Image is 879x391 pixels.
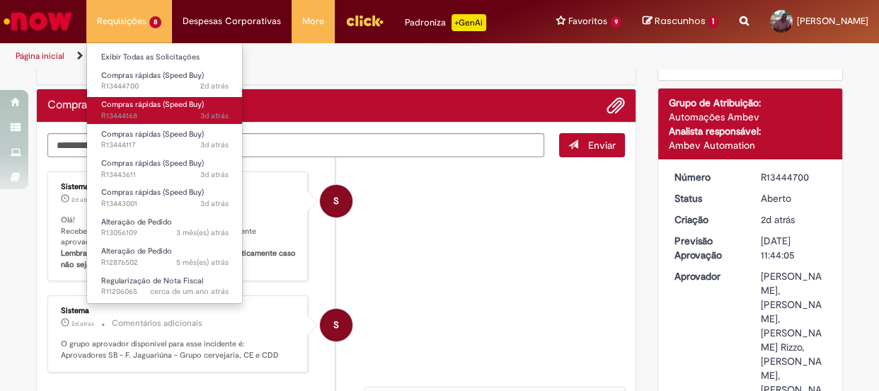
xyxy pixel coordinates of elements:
[71,319,94,328] span: 2d atrás
[452,14,486,31] p: +GenAi
[87,185,243,211] a: Aberto R13443001 : Compras rápidas (Speed Buy)
[101,129,204,140] span: Compras rápidas (Speed Buy)
[302,14,324,28] span: More
[761,170,827,184] div: R13444700
[200,140,229,150] span: 3d atrás
[87,97,243,123] a: Aberto R13444168 : Compras rápidas (Speed Buy)
[87,273,243,300] a: Aberto R11206065 : Regularização de Nota Fiscal
[643,15,718,28] a: Rascunhos
[345,10,384,31] img: click_logo_yellow_360x200.png
[669,138,832,152] div: Ambev Automation
[61,307,297,315] div: Sistema
[761,213,795,226] span: 2d atrás
[655,14,706,28] span: Rascunhos
[101,246,172,256] span: Alteração de Pedido
[610,16,622,28] span: 9
[1,7,74,35] img: ServiceNow
[101,158,204,169] span: Compras rápidas (Speed Buy)
[568,14,607,28] span: Favoritos
[176,257,229,268] span: 5 mês(es) atrás
[87,215,243,241] a: Aberto R13056109 : Alteração de Pedido
[559,133,625,157] button: Enviar
[87,244,243,270] a: Aberto R12876502 : Alteração de Pedido
[61,183,297,191] div: Sistema
[183,14,281,28] span: Despesas Corporativas
[588,139,616,152] span: Enviar
[200,81,229,91] time: 25/08/2025 14:44:06
[761,213,795,226] time: 25/08/2025 14:44:05
[101,227,229,239] span: R13056109
[200,169,229,180] time: 25/08/2025 11:03:46
[333,308,339,342] span: S
[16,50,64,62] a: Página inicial
[87,156,243,182] a: Aberto R13443611 : Compras rápidas (Speed Buy)
[47,99,194,112] h2: Compras rápidas (Speed Buy) Histórico de tíquete
[669,96,832,110] div: Grupo de Atribuição:
[761,191,827,205] div: Aberto
[664,234,751,262] dt: Previsão Aprovação
[607,96,625,115] button: Adicionar anexos
[97,14,146,28] span: Requisições
[333,184,339,218] span: S
[200,81,229,91] span: 2d atrás
[11,43,575,69] ul: Trilhas de página
[664,212,751,227] dt: Criação
[149,16,161,28] span: 8
[101,276,203,286] span: Regularização de Nota Fiscal
[112,317,202,329] small: Comentários adicionais
[87,127,243,153] a: Aberto R13444117 : Compras rápidas (Speed Buy)
[664,191,751,205] dt: Status
[200,140,229,150] time: 25/08/2025 12:47:37
[71,319,94,328] time: 25/08/2025 14:44:14
[87,50,243,65] a: Exibir Todas as Solicitações
[87,68,243,94] a: Aberto R13444700 : Compras rápidas (Speed Buy)
[320,309,352,341] div: System
[669,110,832,124] div: Automações Ambev
[200,169,229,180] span: 3d atrás
[320,185,352,217] div: System
[150,286,229,297] span: cerca de um ano atrás
[101,169,229,181] span: R13443611
[664,269,751,283] dt: Aprovador
[150,286,229,297] time: 07/03/2024 13:21:14
[176,227,229,238] span: 3 mês(es) atrás
[101,140,229,151] span: R13444117
[200,198,229,209] span: 3d atrás
[71,195,94,204] span: 2d atrás
[101,217,172,227] span: Alteração de Pedido
[101,81,229,92] span: R13444700
[200,198,229,209] time: 25/08/2025 09:24:48
[61,215,297,271] p: Olá! Recebemos seu chamado e ele esta pendente aprovação.
[61,248,298,270] b: Lembrando que o chamado será cancelado automaticamente caso não seja aprovado.
[101,70,204,81] span: Compras rápidas (Speed Buy)
[200,110,229,121] time: 25/08/2025 13:05:12
[405,14,486,31] div: Padroniza
[101,99,204,110] span: Compras rápidas (Speed Buy)
[797,15,868,27] span: [PERSON_NAME]
[176,257,229,268] time: 01/04/2025 13:05:57
[664,170,751,184] dt: Número
[71,195,94,204] time: 25/08/2025 14:44:17
[101,110,229,122] span: R13444168
[61,339,297,361] p: O grupo aprovador disponível para esse incidente é: Aprovadores SB - F. Jaguariúna - Grupo cervej...
[669,124,832,138] div: Analista responsável:
[176,227,229,238] time: 14/05/2025 14:34:04
[101,187,204,198] span: Compras rápidas (Speed Buy)
[101,286,229,297] span: R11206065
[101,257,229,268] span: R12876502
[47,133,544,157] textarea: Digite sua mensagem aqui...
[200,110,229,121] span: 3d atrás
[101,198,229,210] span: R13443001
[708,16,718,28] span: 1
[761,212,827,227] div: 25/08/2025 14:44:05
[86,42,243,304] ul: Requisições
[761,234,827,262] div: [DATE] 11:44:05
